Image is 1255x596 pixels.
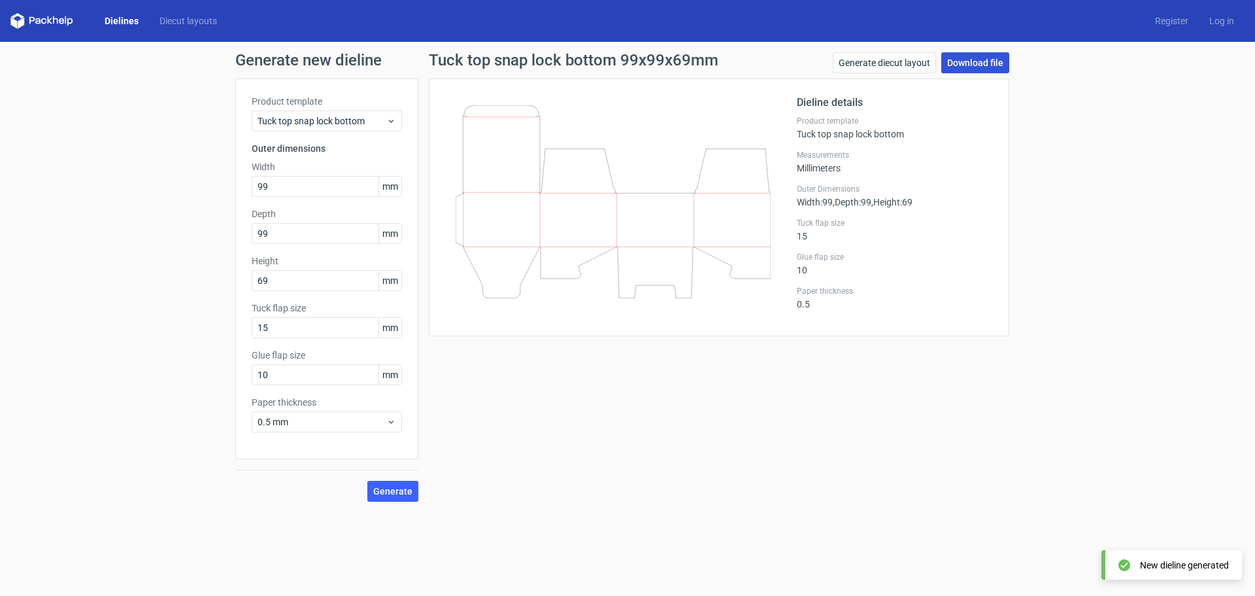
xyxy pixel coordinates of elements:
[1199,14,1245,27] a: Log in
[797,252,993,275] div: 10
[252,207,402,220] label: Depth
[252,349,402,362] label: Glue flap size
[797,252,993,262] label: Glue flap size
[235,52,1020,68] h1: Generate new dieline
[149,14,227,27] a: Diecut layouts
[797,150,993,160] label: Measurements
[378,224,401,243] span: mm
[833,197,871,207] span: , Depth : 99
[258,114,386,128] span: Tuck top snap lock bottom
[429,52,718,68] h1: Tuck top snap lock bottom 99x99x69mm
[252,160,402,173] label: Width
[797,95,993,111] h2: Dieline details
[797,286,993,296] label: Paper thickness
[797,116,993,126] label: Product template
[1145,14,1199,27] a: Register
[797,116,993,139] div: Tuck top snap lock bottom
[797,286,993,309] div: 0.5
[252,396,402,409] label: Paper thickness
[252,95,402,108] label: Product template
[378,177,401,196] span: mm
[258,415,386,429] span: 0.5 mm
[367,481,418,502] button: Generate
[797,218,993,228] label: Tuck flap size
[797,150,993,173] div: Millimeters
[797,197,833,207] span: Width : 99
[797,218,993,241] div: 15
[1140,559,1229,572] div: New dieline generated
[94,14,149,27] a: Dielines
[252,142,402,155] h3: Outer dimensions
[941,52,1009,73] a: Download file
[252,302,402,315] label: Tuck flap size
[871,197,912,207] span: , Height : 69
[797,184,993,194] label: Outer Dimensions
[373,487,412,496] span: Generate
[378,318,401,338] span: mm
[833,52,936,73] a: Generate diecut layout
[378,271,401,290] span: mm
[378,365,401,385] span: mm
[252,254,402,268] label: Height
